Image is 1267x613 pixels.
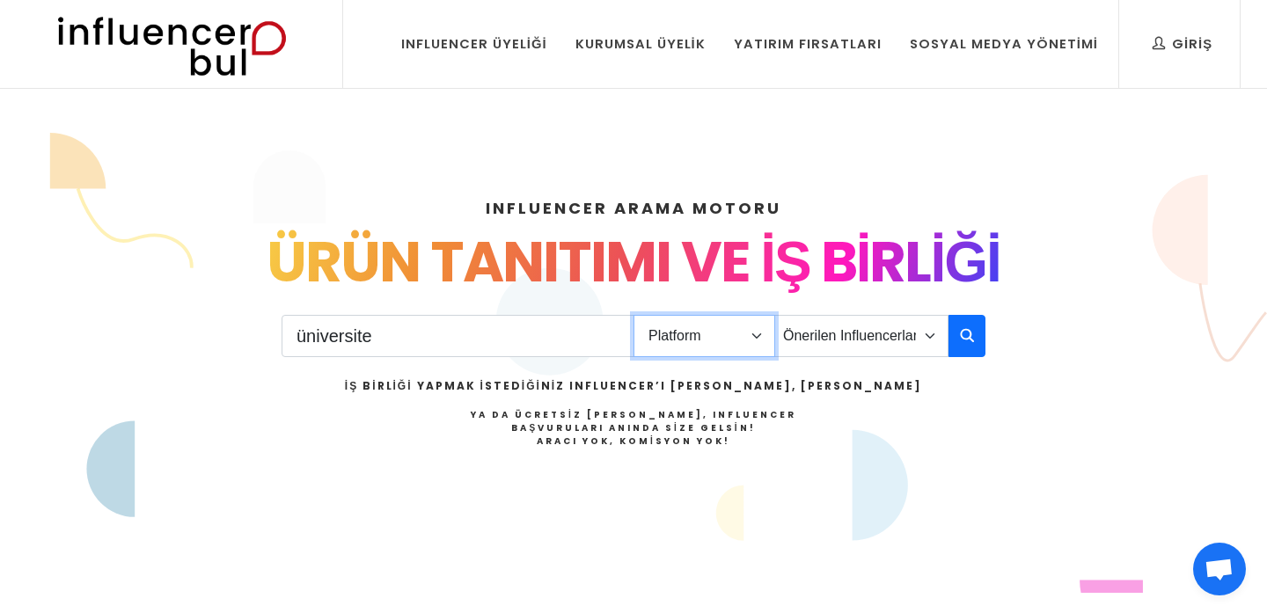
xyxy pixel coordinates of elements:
h2: İş Birliği Yapmak İstediğiniz Influencer’ı [PERSON_NAME], [PERSON_NAME] [345,378,922,394]
h4: INFLUENCER ARAMA MOTORU [63,196,1204,220]
div: Sosyal Medya Yönetimi [910,34,1098,54]
div: Kurumsal Üyelik [575,34,706,54]
div: Influencer Üyeliği [401,34,547,54]
input: Search [282,315,634,357]
div: ÜRÜN TANITIMI VE İŞ BİRLİĞİ [63,220,1204,304]
a: Açık sohbet [1193,543,1246,595]
h4: Ya da Ücretsiz [PERSON_NAME], Influencer Başvuruları Anında Size Gelsin! [345,408,922,448]
div: Giriş [1153,34,1212,54]
div: Yatırım Fırsatları [734,34,882,54]
strong: Aracı Yok, Komisyon Yok! [537,434,730,448]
